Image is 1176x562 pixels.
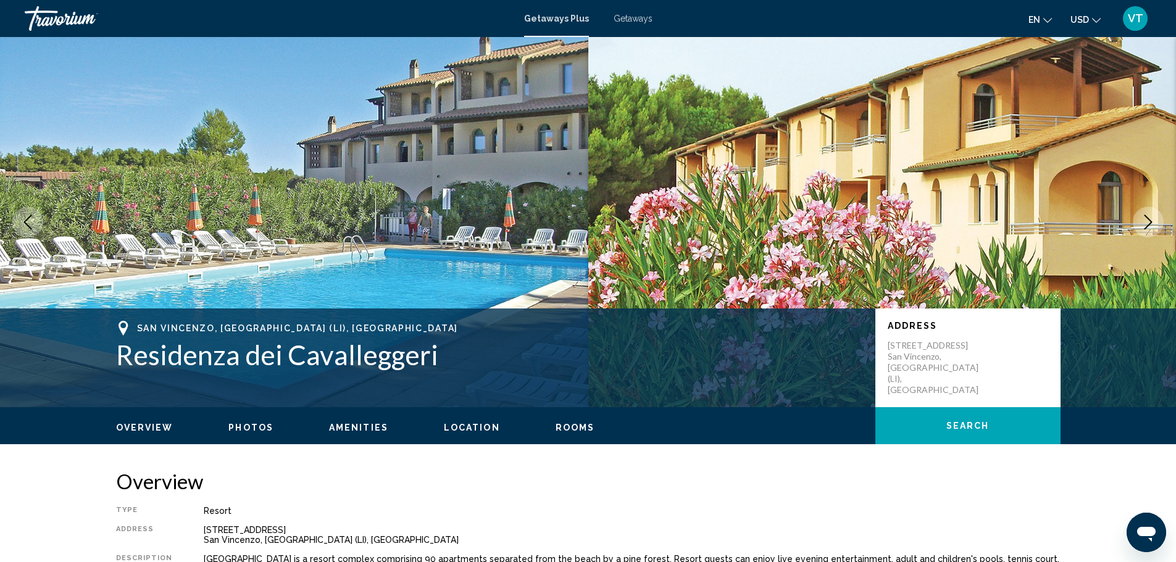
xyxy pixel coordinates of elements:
button: User Menu [1119,6,1151,31]
button: Amenities [329,422,388,433]
button: Location [444,422,500,433]
div: Resort [204,506,1061,516]
button: Rooms [556,422,595,433]
span: Photos [228,423,273,432]
a: Getaways [614,14,653,23]
h1: Residenza dei Cavalleggeri [116,339,863,371]
span: Amenities [329,423,388,432]
p: [STREET_ADDRESS] San Vincenzo, [GEOGRAPHIC_DATA] (LI), [GEOGRAPHIC_DATA] [888,340,986,395]
button: Overview [116,422,173,433]
span: VT [1128,12,1143,25]
div: Type [116,506,173,516]
a: Travorium [25,6,512,31]
button: Search [875,407,1061,444]
button: Change language [1028,10,1052,28]
p: Address [888,321,1048,331]
button: Photos [228,422,273,433]
span: Rooms [556,423,595,432]
button: Next image [1133,207,1164,238]
a: Getaways Plus [524,14,589,23]
span: Location [444,423,500,432]
div: [STREET_ADDRESS] San Vincenzo, [GEOGRAPHIC_DATA] (LI), [GEOGRAPHIC_DATA] [204,525,1061,545]
span: USD [1070,15,1089,25]
button: Change currency [1070,10,1101,28]
span: Search [946,421,990,431]
iframe: Button to launch messaging window [1127,513,1166,552]
button: Previous image [12,207,43,238]
h2: Overview [116,469,1061,494]
div: Address [116,525,173,545]
span: Overview [116,423,173,432]
span: en [1028,15,1040,25]
span: San Vincenzo, [GEOGRAPHIC_DATA] (LI), [GEOGRAPHIC_DATA] [137,323,458,333]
